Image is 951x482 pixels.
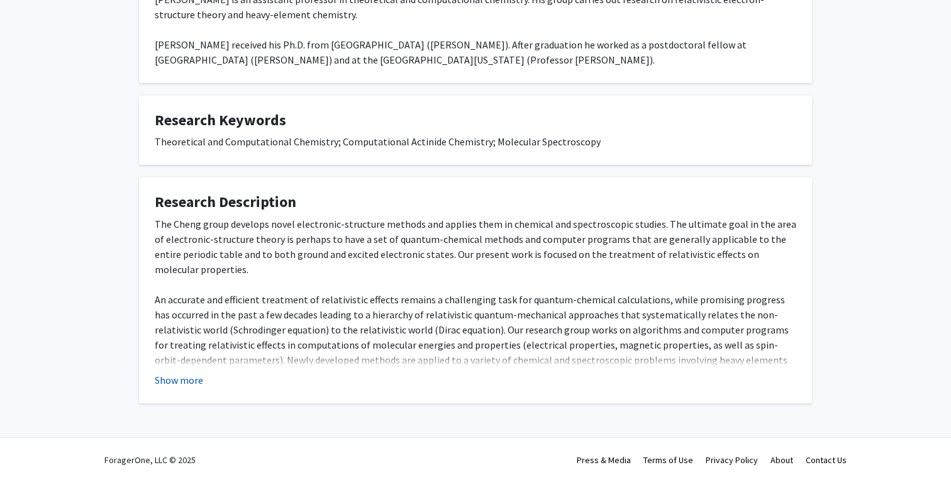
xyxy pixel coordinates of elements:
div: Theoretical and Computational Chemistry; Computational Actinide Chemistry; Molecular Spectroscopy [155,134,796,149]
a: Contact Us [806,454,847,466]
iframe: Chat [9,425,53,473]
a: Terms of Use [643,454,693,466]
a: Press & Media [577,454,631,466]
div: The Cheng group develops novel electronic-structure methods and applies them in chemical and spec... [155,216,796,398]
h4: Research Keywords [155,111,796,130]
h4: Research Description [155,193,796,211]
a: Privacy Policy [706,454,758,466]
a: About [770,454,793,466]
div: ForagerOne, LLC © 2025 [104,438,196,482]
button: Show more [155,373,203,388]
